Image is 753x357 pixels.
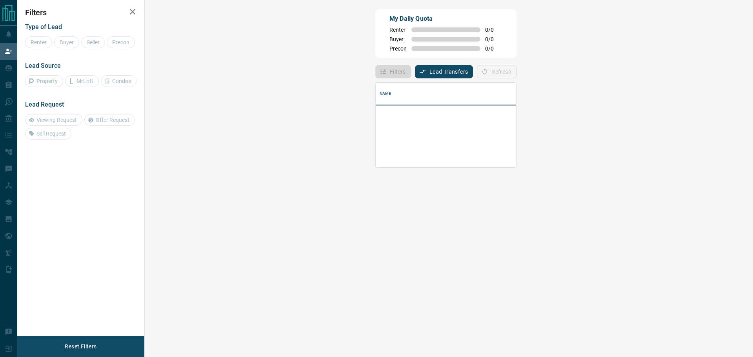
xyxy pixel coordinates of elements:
[415,65,473,78] button: Lead Transfers
[380,83,391,105] div: Name
[389,36,407,42] span: Buyer
[389,14,502,24] p: My Daily Quota
[25,62,61,69] span: Lead Source
[25,23,62,31] span: Type of Lead
[25,8,136,17] h2: Filters
[485,36,502,42] span: 0 / 0
[25,101,64,108] span: Lead Request
[376,83,648,105] div: Name
[485,27,502,33] span: 0 / 0
[389,27,407,33] span: Renter
[485,45,502,52] span: 0 / 0
[60,340,102,353] button: Reset Filters
[389,45,407,52] span: Precon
